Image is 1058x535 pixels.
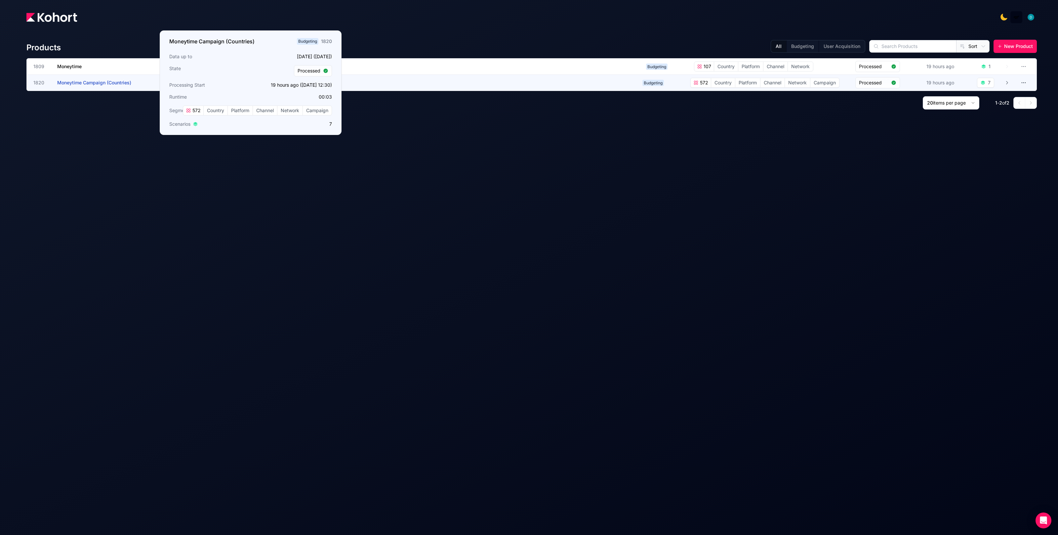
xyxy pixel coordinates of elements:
span: Country [204,106,227,115]
span: Processed [298,67,320,74]
div: Open Intercom Messenger [1036,513,1051,528]
div: 19 hours ago [925,62,956,71]
div: 7 [988,79,991,86]
span: 1 [995,100,997,106]
p: 19 hours ago ([DATE] 12:30) [253,82,332,88]
span: Sort [968,43,977,50]
span: Scenarios [169,121,190,127]
div: 19 hours ago [925,78,956,87]
img: logo_MoneyTimeLogo_1_20250619094856634230.png [1013,14,1020,21]
span: 1809 [33,63,49,70]
img: Kohort logo [26,13,77,22]
span: Channel [760,78,785,87]
input: Search Products [870,40,956,52]
h3: Moneytime Campaign (Countries) [169,37,255,45]
button: 20items per page [923,96,979,110]
h3: Processing Start [169,82,249,88]
h3: Runtime [169,94,249,100]
span: 107 [702,63,711,70]
span: Network [788,62,813,71]
span: Campaign [303,106,332,115]
span: Budgeting [646,64,668,70]
span: - [997,100,999,106]
span: Channel [253,106,277,115]
span: Campaign [810,78,839,87]
button: User Acquisition [819,40,865,52]
a: 1820Moneytime Campaign (Countries)Budgeting572CountryPlatformChannelNetworkCampaignProcessed19 ho... [33,75,1009,91]
span: items per page [933,100,966,106]
span: Budgeting [297,38,318,45]
span: Moneytime Campaign (Countries) [57,80,131,85]
span: 572 [191,107,201,114]
span: Budgeting [642,80,664,86]
span: Platform [738,62,763,71]
span: 20 [927,100,933,106]
span: Moneytime [57,64,82,69]
span: New Product [1004,43,1033,50]
p: [DATE] ([DATE]) [253,53,332,60]
button: Budgeting [786,40,819,52]
div: 1820 [321,38,332,45]
span: Platform [735,78,760,87]
span: Platform [228,106,253,115]
span: Country [714,62,738,71]
p: 7 [253,121,332,127]
button: New Product [994,40,1037,53]
span: Channel [763,62,788,71]
span: Network [277,106,303,115]
span: 2 [999,100,1002,106]
h3: Data up to [169,53,249,60]
button: All [771,40,786,52]
div: 1 [989,63,991,70]
h4: Products [26,42,61,53]
app-duration-counter: 00:03 [319,94,332,100]
span: 1820 [33,79,49,86]
span: 2 [1006,100,1009,106]
span: Processed [859,63,888,70]
h3: State [169,65,249,76]
span: of [1002,100,1006,106]
span: Segments [169,107,191,114]
span: Processed [859,79,888,86]
span: Country [711,78,735,87]
span: Network [785,78,810,87]
a: 1809MoneytimeBudgeting107CountryPlatformChannelNetworkProcessed19 hours ago1 [33,59,1009,74]
span: 572 [699,79,708,86]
